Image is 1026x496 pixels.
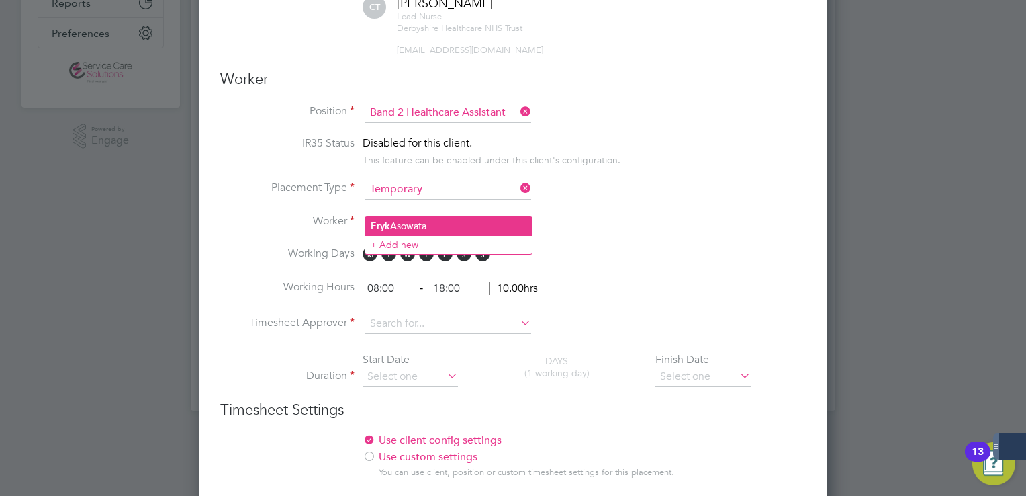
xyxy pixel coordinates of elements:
label: Placement Type [220,181,355,195]
label: Position [220,104,355,118]
input: Search for... [365,213,531,233]
input: 08:00 [363,277,414,301]
input: Search for... [365,103,531,123]
h3: Timesheet Settings [220,401,806,420]
input: Select one [365,179,531,200]
li: + Add new [365,235,532,253]
div: DAYS [518,355,596,379]
span: [EMAIL_ADDRESS][DOMAIN_NAME] [397,44,543,56]
div: 13 [972,452,984,469]
span: Disabled for this client. [363,136,472,150]
button: Open Resource Center, 13 new notifications [972,442,1015,485]
label: Timesheet Approver [220,316,355,330]
div: Start Date [363,353,458,367]
input: Select one [655,367,751,387]
label: Worker [220,214,355,229]
label: Working Days [220,247,355,261]
input: Search for... [365,314,531,334]
label: Use custom settings [363,450,695,464]
li: Asowata [365,217,532,235]
span: Lead Nurse [397,11,442,22]
input: 17:00 [428,277,480,301]
span: Derbyshire Healthcare NHS Trust [397,22,522,34]
label: Use client config settings [363,433,695,448]
input: Select one [363,367,458,387]
div: Finish Date [655,353,751,367]
span: 10.00hrs [489,282,538,295]
div: You can use client, position or custom timesheet settings for this placement. [379,467,705,479]
b: Eryk [371,220,390,232]
div: This feature can be enabled under this client's configuration. [363,151,620,166]
label: Working Hours [220,280,355,294]
span: M [363,247,377,261]
h3: Worker [220,70,806,89]
span: ‐ [417,282,426,295]
span: (1 working day) [524,367,590,379]
label: IR35 Status [220,136,355,151]
label: Duration [220,369,355,383]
